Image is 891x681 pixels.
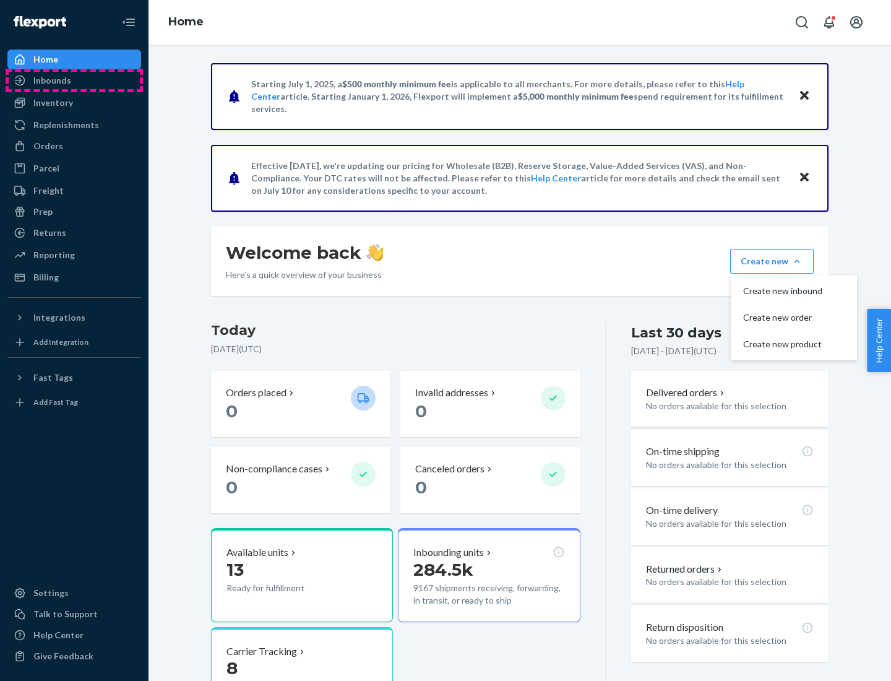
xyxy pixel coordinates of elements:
[33,371,73,384] div: Fast Tags
[400,447,580,513] button: Canceled orders 0
[226,582,341,594] p: Ready for fulfillment
[7,202,141,222] a: Prep
[33,97,73,109] div: Inventory
[7,50,141,69] a: Home
[33,337,88,347] div: Add Integration
[646,620,723,635] p: Return disposition
[7,115,141,135] a: Replenishments
[796,169,812,187] button: Close
[7,158,141,178] a: Parcel
[7,646,141,666] button: Give Feedback
[342,79,451,89] span: $500 monthly minimum fee
[733,331,854,358] button: Create new product
[33,227,66,239] div: Returns
[226,644,297,659] p: Carrier Tracking
[7,583,141,603] a: Settings
[116,10,141,35] button: Close Navigation
[413,559,473,580] span: 284.5k
[413,545,484,560] p: Inbounding units
[211,528,393,622] button: Available units13Ready for fulfillment
[796,87,812,105] button: Close
[646,518,814,530] p: No orders available for this selection
[646,503,718,518] p: On-time delivery
[33,74,71,87] div: Inbounds
[33,608,98,620] div: Talk to Support
[415,401,427,422] span: 0
[733,305,854,331] button: Create new order
[415,477,427,498] span: 0
[33,206,53,218] div: Prep
[7,136,141,156] a: Orders
[7,181,141,201] a: Freight
[7,245,141,265] a: Reporting
[33,162,59,175] div: Parcel
[730,249,814,274] button: Create newCreate new inboundCreate new orderCreate new product
[7,308,141,327] button: Integrations
[33,397,78,407] div: Add Fast Tag
[646,459,814,471] p: No orders available for this selection
[226,657,238,679] span: 8
[211,371,390,437] button: Orders placed 0
[7,93,141,113] a: Inventory
[168,15,204,28] a: Home
[33,119,99,131] div: Replenishments
[844,10,869,35] button: Open account menu
[743,287,822,295] span: Create new inbound
[226,477,238,498] span: 0
[631,345,717,357] p: [DATE] - [DATE] ( UTC )
[790,10,814,35] button: Open Search Box
[7,332,141,352] a: Add Integration
[400,371,580,437] button: Invalid addresses 0
[7,223,141,243] a: Returns
[733,278,854,305] button: Create new inbound
[251,160,786,197] p: Effective [DATE], we're updating our pricing for Wholesale (B2B), Reserve Storage, Value-Added Se...
[226,559,244,580] span: 13
[211,321,580,340] h3: Today
[33,271,59,284] div: Billing
[415,462,484,476] p: Canceled orders
[415,386,488,400] p: Invalid addresses
[158,4,213,40] ol: breadcrumbs
[398,528,580,622] button: Inbounding units284.5k9167 shipments receiving, forwarding, in transit, or ready to ship
[7,71,141,90] a: Inbounds
[7,625,141,645] a: Help Center
[226,269,384,281] p: Here’s a quick overview of your business
[413,582,564,607] p: 9167 shipments receiving, forwarding, in transit, or ready to ship
[646,635,814,647] p: No orders available for this selection
[7,368,141,388] button: Fast Tags
[646,386,727,400] button: Delivered orders
[7,393,141,412] a: Add Fast Tag
[646,562,725,576] button: Returned orders
[646,400,814,412] p: No orders available for this selection
[33,140,63,152] div: Orders
[226,545,288,560] p: Available units
[33,249,75,261] div: Reporting
[743,313,822,322] span: Create new order
[7,604,141,624] a: Talk to Support
[817,10,841,35] button: Open notifications
[531,173,581,183] a: Help Center
[211,447,390,513] button: Non-compliance cases 0
[646,445,720,459] p: On-time shipping
[211,343,580,355] p: [DATE] ( UTC )
[251,78,786,115] p: Starting July 1, 2025, a is applicable to all merchants. For more details, please refer to this a...
[33,53,58,66] div: Home
[743,340,822,349] span: Create new product
[14,16,66,28] img: Flexport logo
[33,184,64,197] div: Freight
[7,267,141,287] a: Billing
[631,323,721,342] div: Last 30 days
[226,462,322,476] p: Non-compliance cases
[226,386,286,400] p: Orders placed
[33,311,85,324] div: Integrations
[518,91,634,102] span: $5,000 monthly minimum fee
[867,309,891,372] button: Help Center
[366,244,384,261] img: hand-wave emoji
[226,241,384,264] h1: Welcome back
[646,576,814,588] p: No orders available for this selection
[226,401,238,422] span: 0
[33,587,69,599] div: Settings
